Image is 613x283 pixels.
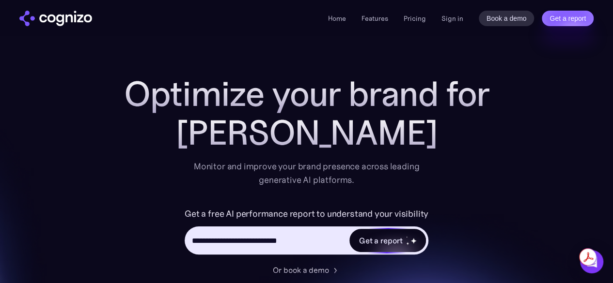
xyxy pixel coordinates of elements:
a: Book a demo [479,11,534,26]
label: Get a free AI performance report to understand your visibility [185,206,428,222]
a: Or book a demo [273,264,341,276]
div: Get a report [359,235,403,246]
form: Hero URL Input Form [185,206,428,259]
a: Get a reportstarstarstar [348,228,427,253]
a: Get a report [542,11,594,26]
img: star [406,242,409,245]
img: star [410,238,417,244]
div: Monitor and improve your brand presence across leading generative AI platforms. [188,160,426,187]
a: Sign in [441,13,463,24]
a: Features [362,14,388,23]
img: star [406,236,408,238]
h1: Optimize your brand for [113,74,501,113]
a: Pricing [404,14,426,23]
div: Or book a demo [273,264,329,276]
img: cognizo logo [19,11,92,26]
a: home [19,11,92,26]
div: [PERSON_NAME] [113,113,501,152]
a: Home [328,14,346,23]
